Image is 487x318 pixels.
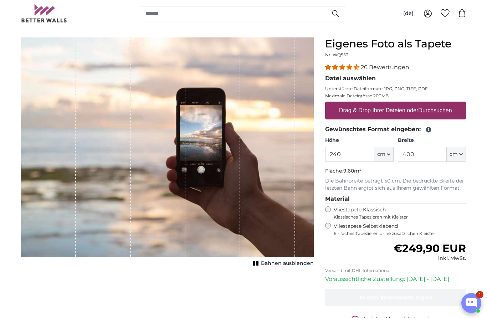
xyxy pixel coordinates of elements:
[374,147,394,162] button: cm
[325,74,466,83] legend: Datei auswählen
[334,214,460,220] span: Klassisches Tapezieren mit Kleister
[398,137,466,144] label: Breite
[461,293,481,313] button: Open chatbox
[447,147,466,162] button: cm
[325,37,466,50] h1: Eigenes Foto als Tapete
[21,37,314,268] div: 1 of 1
[325,289,466,306] button: In den Warenkorb legen
[325,137,393,144] label: Höhe
[325,178,466,192] p: Die Bahnbreite beträgt 50 cm. Die bedruckte Breite der letzten Bahn ergibt sich aus Ihrem gewählt...
[325,268,466,273] p: Versand mit DHL International
[325,52,348,57] span: Nr. WQ553
[359,294,432,301] span: In den Warenkorb legen
[251,258,314,268] button: Bahnen ausblenden
[394,242,466,255] span: €249,90 EUR
[325,195,466,204] legend: Material
[325,168,466,175] p: Fläche:
[450,151,458,158] span: cm
[343,168,362,174] span: 9.60m²
[325,86,466,92] p: Unterstützte Dateiformate JPG, PNG, TIFF, PDF.
[325,275,466,283] p: Voraussichtliche Zustellung: [DATE] - [DATE]
[334,231,466,236] span: Einfaches Tapezieren ohne zusätzlichen Kleister
[334,223,466,236] label: Vliestapete Selbstklebend
[394,255,466,262] div: inkl. MwSt.
[476,291,483,298] div: 1
[336,103,455,118] label: Drag & Drop Ihrer Dateien oder
[398,7,419,20] button: (de)
[325,64,361,71] span: 4.54 stars
[325,125,466,134] legend: Gewünschtes Format eingeben:
[334,206,460,220] label: Vliestapete Klassisch
[361,64,409,71] span: 26 Bewertungen
[419,107,452,113] u: Durchsuchen
[261,260,314,267] span: Bahnen ausblenden
[377,151,385,158] span: cm
[21,4,67,22] img: Betterwalls
[325,93,466,99] p: Maximale Dateigrösse 200MB.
